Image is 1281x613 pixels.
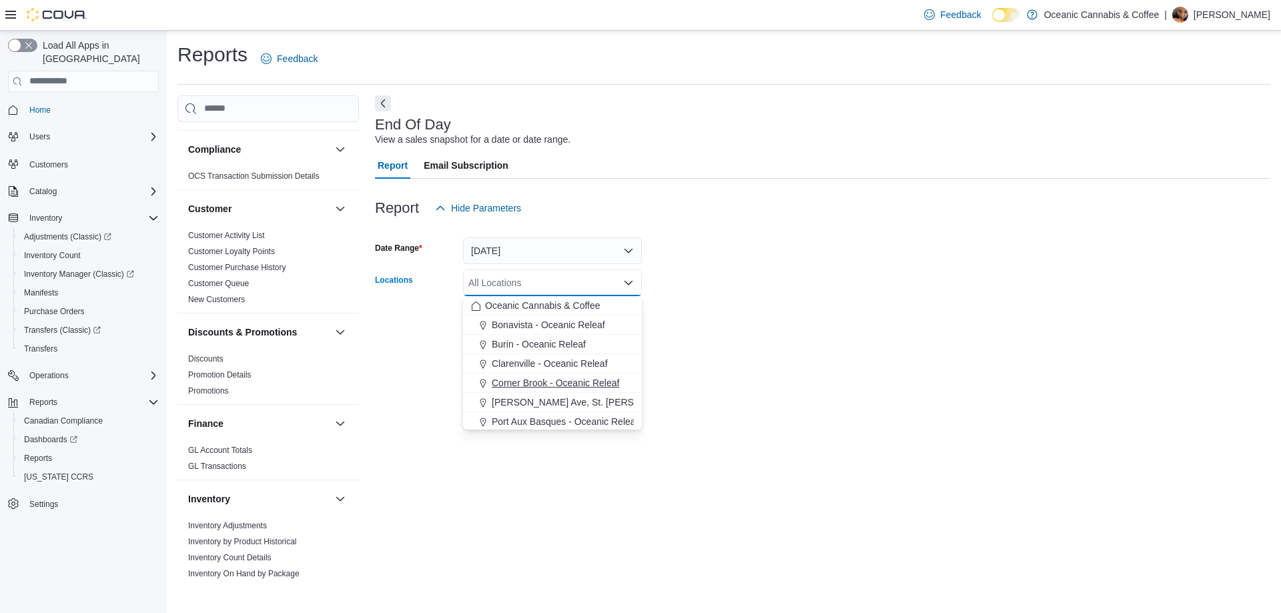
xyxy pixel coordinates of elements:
p: Oceanic Cannabis & Coffee [1044,7,1160,23]
nav: Complex example [8,95,159,548]
a: Transfers (Classic) [19,322,106,338]
a: Adjustments (Classic) [13,227,164,246]
button: Settings [3,494,164,514]
span: Feedback [277,52,318,65]
span: Purchase Orders [19,303,159,320]
button: Operations [3,366,164,385]
button: Reports [24,394,63,410]
button: Compliance [188,143,330,156]
button: Close list of options [623,277,634,288]
a: Canadian Compliance [19,413,108,429]
span: Port Aux Basques - Oceanic Releaf [492,415,638,428]
a: Promotion Details [188,370,252,380]
span: Manifests [19,285,159,301]
label: Date Range [375,243,422,253]
span: Inventory [29,213,62,223]
button: Port Aux Basques - Oceanic Releaf [463,412,642,432]
a: Transfers [19,341,63,357]
span: Canadian Compliance [24,416,103,426]
span: Manifests [24,287,58,298]
span: Report [378,152,408,179]
span: Settings [24,496,159,512]
button: Finance [188,417,330,430]
a: Dashboards [19,432,83,448]
button: Users [24,129,55,145]
a: Inventory Count [19,247,86,263]
span: Inventory Count Details [188,552,272,563]
span: Users [29,131,50,142]
span: Users [24,129,159,145]
span: Catalog [29,186,57,197]
a: Customer Queue [188,279,249,288]
a: Feedback [256,45,323,72]
input: Dark Mode [992,8,1020,22]
button: Burin - Oceanic Releaf [463,335,642,354]
button: Catalog [3,182,164,201]
div: Finance [177,442,359,480]
span: Load All Apps in [GEOGRAPHIC_DATA] [37,39,159,65]
a: Settings [24,496,63,512]
a: Customers [24,157,73,173]
a: Discounts [188,354,224,364]
span: Reports [24,453,52,464]
button: Catalog [24,183,62,199]
button: Inventory Count [13,246,164,265]
a: GL Account Totals [188,446,252,455]
span: Corner Brook - Oceanic Releaf [492,376,619,390]
div: Discounts & Promotions [177,351,359,404]
span: Hide Parameters [451,201,521,215]
h3: Compliance [188,143,241,156]
span: Reports [19,450,159,466]
button: Inventory [332,491,348,507]
a: Inventory Adjustments [188,521,267,530]
a: Customer Activity List [188,231,265,240]
a: Inventory On Hand by Package [188,569,300,578]
button: Inventory [3,209,164,227]
h3: Report [375,200,419,216]
div: View a sales snapshot for a date or date range. [375,133,570,147]
p: | [1164,7,1167,23]
span: Customers [24,155,159,172]
h3: Discounts & Promotions [188,326,297,339]
a: Adjustments (Classic) [19,229,117,245]
button: Customer [188,202,330,215]
button: Transfers [13,340,164,358]
button: Customer [332,201,348,217]
span: Adjustments (Classic) [24,231,111,242]
a: Customer Loyalty Points [188,247,275,256]
a: Inventory Count Details [188,553,272,562]
a: Purchase Orders [19,303,90,320]
a: New Customers [188,295,245,304]
a: OCS Transaction Submission Details [188,171,320,181]
span: Settings [29,499,58,510]
span: GL Account Totals [188,445,252,456]
button: [PERSON_NAME] Ave, St. [PERSON_NAME]’s - Oceanic Releaf [463,393,642,412]
span: Promotions [188,386,229,396]
a: Manifests [19,285,63,301]
button: Users [3,127,164,146]
button: Operations [24,368,74,384]
button: Compliance [332,141,348,157]
button: Reports [3,393,164,412]
span: Bonavista - Oceanic Releaf [492,318,605,332]
h1: Reports [177,41,248,68]
a: [US_STATE] CCRS [19,469,99,485]
span: Home [29,105,51,115]
button: Purchase Orders [13,302,164,321]
span: Customer Queue [188,278,249,289]
button: Oceanic Cannabis & Coffee [463,296,642,316]
a: Inventory Manager (Classic) [19,266,139,282]
span: Home [24,101,159,118]
a: Inventory by Product Historical [188,537,297,546]
span: GL Transactions [188,461,246,472]
h3: End Of Day [375,117,451,133]
span: Transfers [19,341,159,357]
span: Operations [29,370,69,381]
a: GL Transactions [188,462,246,471]
button: Corner Brook - Oceanic Releaf [463,374,642,393]
button: [DATE] [463,237,642,264]
a: Reports [19,450,57,466]
button: Discounts & Promotions [332,324,348,340]
h3: Finance [188,417,224,430]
